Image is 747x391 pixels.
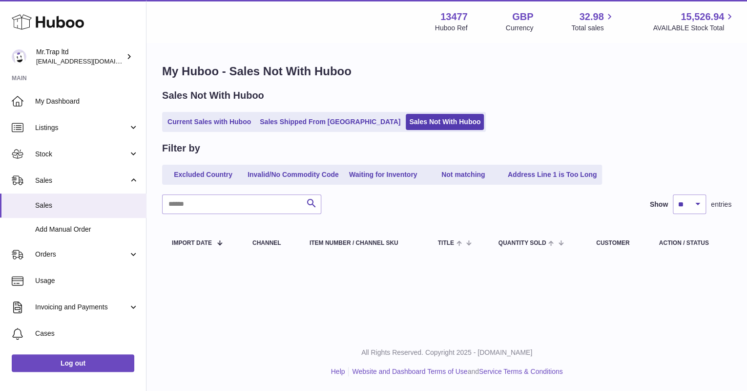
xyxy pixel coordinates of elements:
[35,225,139,234] span: Add Manual Order
[571,10,615,33] a: 32.98 Total sales
[344,167,422,183] a: Waiting for Inventory
[512,10,533,23] strong: GBP
[35,150,128,159] span: Stock
[164,114,254,130] a: Current Sales with Huboo
[35,276,139,285] span: Usage
[349,367,562,376] li: and
[244,167,342,183] a: Invalid/No Commodity Code
[506,23,534,33] div: Currency
[406,114,484,130] a: Sales Not With Huboo
[35,176,128,185] span: Sales
[162,64,731,79] h1: My Huboo - Sales Not With Huboo
[579,10,603,23] span: 32.98
[571,23,615,33] span: Total sales
[498,240,546,246] span: Quantity Sold
[711,200,731,209] span: entries
[479,368,563,375] a: Service Terms & Conditions
[36,57,144,65] span: [EMAIL_ADDRESS][DOMAIN_NAME]
[653,23,735,33] span: AVAILABLE Stock Total
[172,240,212,246] span: Import date
[352,368,467,375] a: Website and Dashboard Terms of Use
[164,167,242,183] a: Excluded Country
[162,142,200,155] h2: Filter by
[331,368,345,375] a: Help
[438,240,454,246] span: Title
[252,240,290,246] div: Channel
[681,10,724,23] span: 15,526.94
[435,23,468,33] div: Huboo Ref
[12,354,134,372] a: Log out
[162,89,264,102] h2: Sales Not With Huboo
[35,329,139,338] span: Cases
[310,240,418,246] div: Item Number / Channel SKU
[256,114,404,130] a: Sales Shipped From [GEOGRAPHIC_DATA]
[36,47,124,66] div: Mr.Trap ltd
[35,123,128,132] span: Listings
[424,167,502,183] a: Not matching
[659,240,722,246] div: Action / Status
[35,201,139,210] span: Sales
[650,200,668,209] label: Show
[35,250,128,259] span: Orders
[35,303,128,312] span: Invoicing and Payments
[154,348,739,357] p: All Rights Reserved. Copyright 2025 - [DOMAIN_NAME]
[440,10,468,23] strong: 13477
[653,10,735,33] a: 15,526.94 AVAILABLE Stock Total
[35,97,139,106] span: My Dashboard
[596,240,640,246] div: Customer
[504,167,601,183] a: Address Line 1 is Too Long
[12,49,26,64] img: office@grabacz.eu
